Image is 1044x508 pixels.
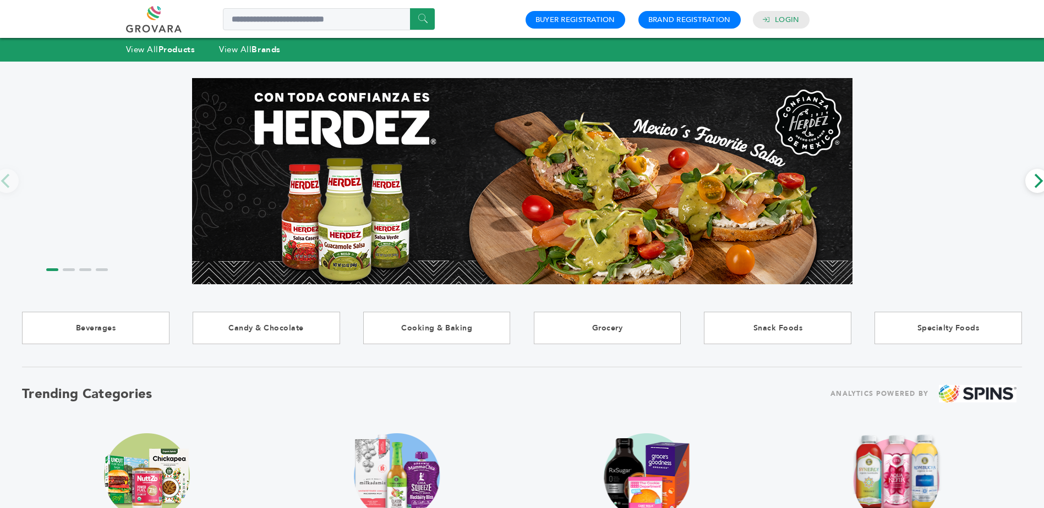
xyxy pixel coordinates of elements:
[223,8,435,30] input: Search a product or brand...
[535,15,615,25] a: Buyer Registration
[96,268,108,271] li: Page dot 4
[363,312,511,344] a: Cooking & Baking
[830,387,928,401] span: ANALYTICS POWERED BY
[46,268,58,271] li: Page dot 1
[252,44,280,55] strong: Brands
[775,15,799,25] a: Login
[192,78,852,284] img: Marketplace Top Banner 1
[158,44,195,55] strong: Products
[939,385,1016,403] img: spins.png
[534,312,681,344] a: Grocery
[63,268,75,271] li: Page dot 2
[22,385,152,403] h2: Trending Categories
[874,312,1022,344] a: Specialty Foods
[704,312,851,344] a: Snack Foods
[79,268,91,271] li: Page dot 3
[193,312,340,344] a: Candy & Chocolate
[126,44,195,55] a: View AllProducts
[648,15,731,25] a: Brand Registration
[22,312,170,344] a: Beverages
[219,44,281,55] a: View AllBrands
